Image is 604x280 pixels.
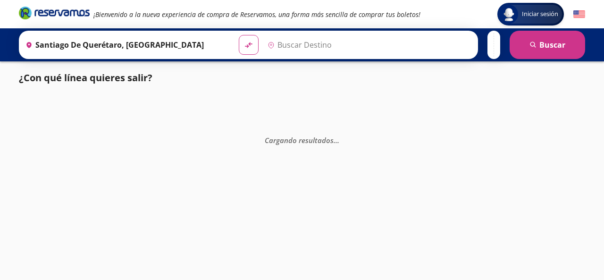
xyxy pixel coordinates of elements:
[337,135,339,144] span: .
[264,33,473,57] input: Buscar Destino
[573,8,585,20] button: English
[334,135,336,144] span: .
[518,9,562,19] span: Iniciar sesión
[336,135,337,144] span: .
[510,31,585,59] button: Buscar
[19,6,90,20] i: Brand Logo
[19,71,152,85] p: ¿Con qué línea quieres salir?
[19,6,90,23] a: Brand Logo
[22,33,231,57] input: Buscar Origen
[265,135,339,144] em: Cargando resultados
[93,10,420,19] em: ¡Bienvenido a la nueva experiencia de compra de Reservamos, una forma más sencilla de comprar tus...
